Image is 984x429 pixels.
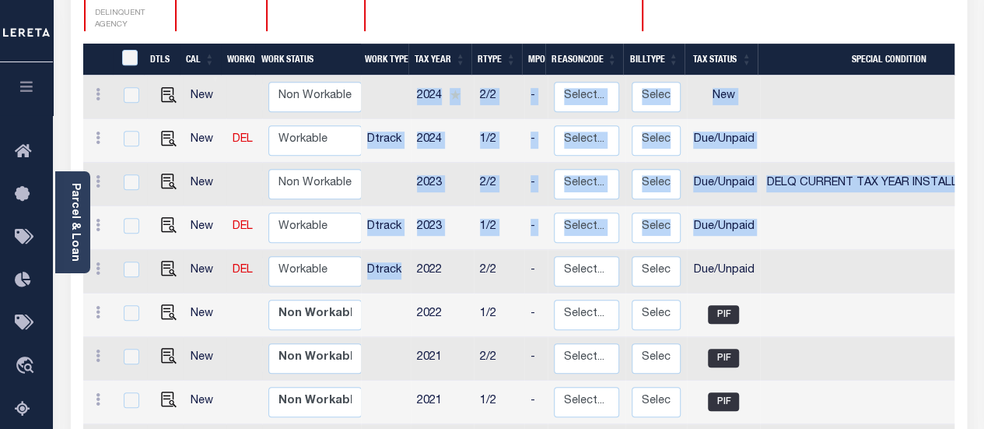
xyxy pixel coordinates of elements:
[69,183,80,262] a: Parcel & Loan
[180,44,221,76] th: CAL: activate to sort column ascending
[522,44,545,76] th: MPO
[83,44,113,76] th: &nbsp;&nbsp;&nbsp;&nbsp;&nbsp;&nbsp;&nbsp;&nbsp;&nbsp;&nbsp;
[687,119,760,163] td: Due/Unpaid
[687,206,760,250] td: Due/Unpaid
[474,250,524,294] td: 2/2
[411,163,474,206] td: 2023
[359,44,408,76] th: Work Type
[184,381,226,424] td: New
[221,44,255,76] th: WorkQ
[524,381,548,424] td: -
[113,44,145,76] th: &nbsp;
[233,265,253,276] a: DEL
[233,221,253,232] a: DEL
[708,392,739,411] span: PIF
[408,44,471,76] th: Tax Year: activate to sort column ascending
[474,206,524,250] td: 1/2
[524,163,548,206] td: -
[184,294,226,337] td: New
[361,119,411,163] td: Dtrack
[687,250,760,294] td: Due/Unpaid
[233,134,253,145] a: DEL
[708,349,739,367] span: PIF
[184,119,226,163] td: New
[361,206,411,250] td: Dtrack
[474,119,524,163] td: 1/2
[524,206,548,250] td: -
[411,381,474,424] td: 2021
[95,8,156,31] p: DELINQUENT AGENCY
[708,305,739,324] span: PIF
[184,206,226,250] td: New
[474,337,524,381] td: 2/2
[545,44,623,76] th: ReasonCode: activate to sort column ascending
[474,163,524,206] td: 2/2
[687,163,760,206] td: Due/Unpaid
[687,76,760,119] td: New
[474,381,524,424] td: 1/2
[255,44,360,76] th: Work Status
[184,337,226,381] td: New
[524,294,548,337] td: -
[524,250,548,294] td: -
[411,206,474,250] td: 2023
[474,294,524,337] td: 1/2
[450,90,460,100] img: Star.svg
[623,44,685,76] th: BillType: activate to sort column ascending
[411,119,474,163] td: 2024
[524,119,548,163] td: -
[184,250,226,294] td: New
[524,76,548,119] td: -
[474,76,524,119] td: 2/2
[471,44,522,76] th: RType: activate to sort column ascending
[411,76,474,119] td: 2024
[411,294,474,337] td: 2022
[144,44,180,76] th: DTLS
[524,337,548,381] td: -
[411,337,474,381] td: 2021
[411,250,474,294] td: 2022
[184,76,226,119] td: New
[361,250,411,294] td: Dtrack
[184,163,226,206] td: New
[685,44,758,76] th: Tax Status: activate to sort column ascending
